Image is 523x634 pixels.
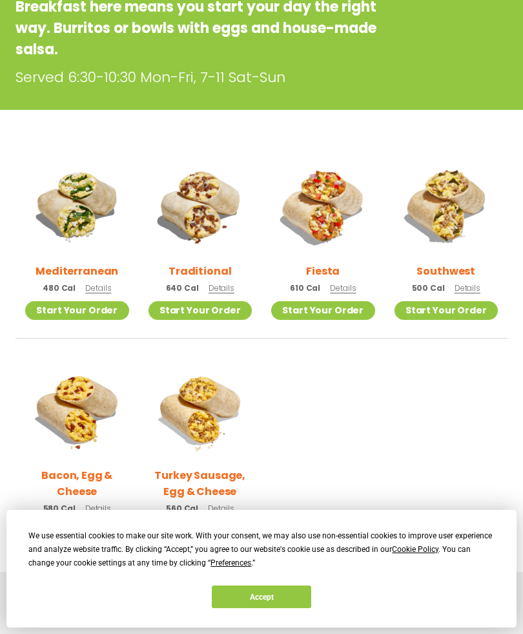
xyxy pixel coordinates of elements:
button: Accept [212,586,311,608]
span: Details [208,503,234,514]
img: Product photo for Mediterranean Breakfast Burrito [25,154,129,258]
span: 500 Cal [412,282,445,294]
span: Cookie Policy [392,545,438,554]
img: Product photo for Fiesta [271,154,375,258]
span: Details [85,503,111,514]
span: Details [330,282,356,293]
h2: Traditional [169,263,231,279]
span: 480 Cal [43,282,76,294]
img: Product photo for Southwest [395,154,498,258]
span: Details [85,282,111,293]
a: Start Your Order [395,301,498,320]
h2: Southwest [416,263,475,279]
img: Product photo for Traditional [149,154,252,258]
span: 640 Cal [166,282,199,294]
span: 560 Cal [166,503,198,514]
div: Cookie Consent Prompt [6,510,517,628]
span: Preferences [210,558,251,567]
h2: Fiesta [306,263,340,279]
span: 610 Cal [290,282,320,294]
img: Product photo for Bacon, Egg & Cheese [25,358,129,462]
h2: Turkey Sausage, Egg & Cheese [149,467,252,500]
p: Served 6:30-10:30 Mon-Fri, 7-11 Sat-Sun [15,67,508,88]
a: Start Your Order [271,301,375,320]
span: Details [209,282,234,293]
div: We use essential cookies to make our site work. With your consent, we may also use non-essential ... [28,529,494,570]
span: 580 Cal [43,503,76,514]
h2: Bacon, Egg & Cheese [25,467,129,500]
a: Start Your Order [149,301,252,320]
h2: Mediterranean [36,263,118,279]
img: Product photo for Turkey Sausage, Egg & Cheese [149,358,252,462]
span: Details [455,282,480,293]
a: Start Your Order [25,301,129,320]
